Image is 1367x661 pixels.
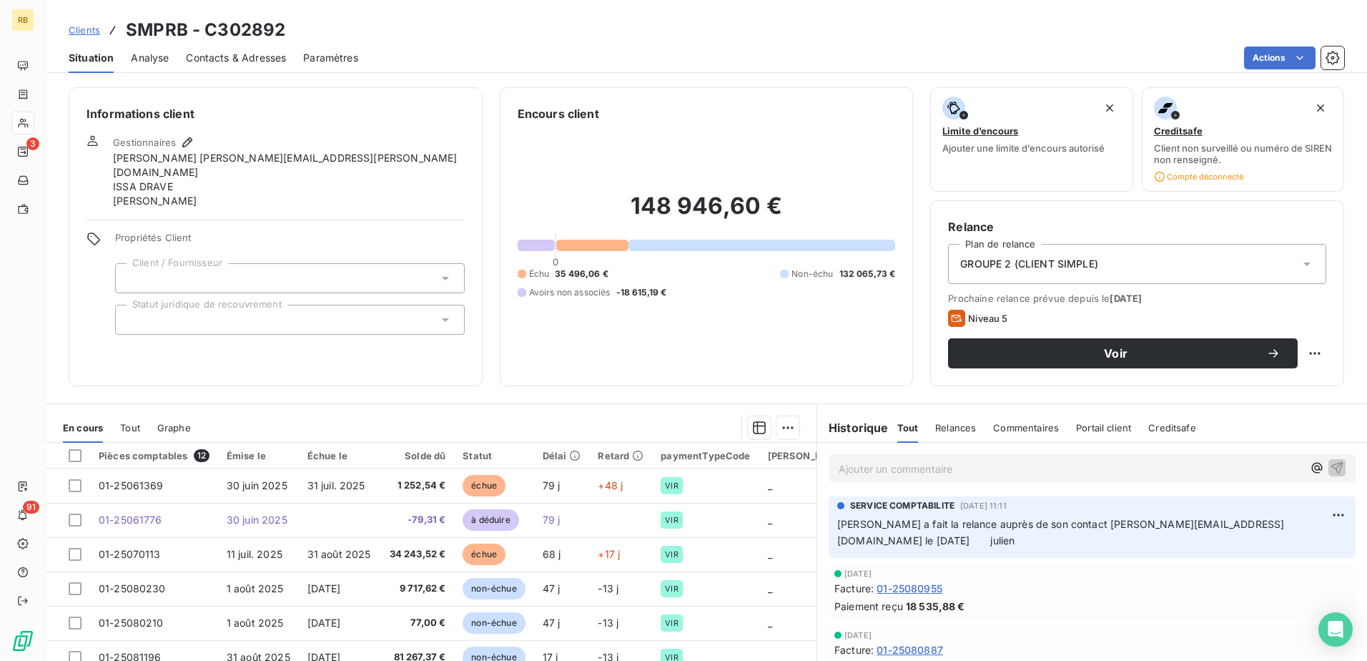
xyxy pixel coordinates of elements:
div: Solde dû [388,450,446,461]
span: 12 [194,449,209,462]
span: Gestionnaires [113,137,176,148]
span: Portail client [1076,422,1131,434]
span: [PERSON_NAME] a fait la relance auprès de son contact [PERSON_NAME][EMAIL_ADDRESS][DOMAIN_NAME] l... [837,518,1284,547]
a: Clients [69,23,100,37]
div: Délai [543,450,581,461]
h2: 148 946,60 € [518,192,896,235]
span: ISSA DRAVE [113,180,173,194]
button: Voir [948,338,1298,368]
span: -18 615,19 € [616,286,667,299]
span: 1 252,54 € [388,479,446,493]
span: Facture : [834,642,874,657]
span: Échu [529,268,550,280]
span: _ [768,617,772,629]
span: -13 j [598,582,618,594]
span: 30 juin 2025 [227,514,287,526]
span: GROUPE 2 (CLIENT SIMPLE) [960,257,1098,271]
div: RB [11,9,34,31]
span: Contacts & Adresses [186,51,286,65]
span: 77,00 € [388,616,446,630]
span: Creditsafe [1154,125,1203,137]
span: non-échue [463,578,525,599]
button: Limite d’encoursAjouter une limite d’encours autorisé [930,87,1132,192]
span: 68 j [543,548,561,560]
span: Client non surveillé ou numéro de SIREN non renseigné. [1154,142,1332,165]
span: Ajouter une limite d’encours autorisé [942,142,1105,154]
span: Clients [69,24,100,36]
span: 47 j [543,582,561,594]
span: [DATE] [307,617,341,629]
span: [DATE] 11:11 [960,501,1007,510]
span: 01-25080887 [877,642,943,657]
span: 35 496,06 € [555,268,608,280]
span: Voir [965,348,1266,359]
span: Propriétés Client [115,232,465,252]
span: VIR [665,550,678,559]
span: 01-25080210 [99,617,164,629]
h3: SMPRB - C302892 [126,17,285,43]
h6: Relance [948,218,1326,235]
span: 01-25080955 [877,581,942,596]
span: Tout [897,422,919,434]
span: Paramètres [303,51,358,65]
span: +48 j [598,479,623,491]
span: Compte déconnecté [1154,171,1243,182]
span: VIR [665,516,678,524]
span: [PERSON_NAME] [113,194,197,208]
div: Open Intercom Messenger [1318,612,1353,647]
span: Non-échu [791,268,833,280]
div: Statut [463,450,525,461]
span: _ [768,479,772,491]
span: Situation [69,51,114,65]
span: 11 juil. 2025 [227,548,282,560]
span: 79 j [543,514,561,526]
span: 01-25061369 [99,479,164,491]
h6: Historique [817,419,889,436]
span: 132 065,73 € [839,268,896,280]
span: échue [463,475,505,496]
span: VIR [665,619,678,627]
span: Creditsafe [1148,422,1196,434]
span: 30 juin 2025 [227,479,287,491]
span: 3 [26,137,39,150]
button: Actions [1244,46,1316,69]
span: Analyse [131,51,169,65]
span: 79 j [543,479,561,491]
span: 31 juil. 2025 [307,479,365,491]
span: -13 j [598,617,618,629]
span: [DATE] [307,582,341,594]
span: [DATE] [1110,293,1142,304]
span: -79,31 € [388,513,446,527]
span: 0 [553,256,558,268]
span: Facture : [834,581,874,596]
span: 18 535,88 € [906,599,965,614]
span: En cours [63,422,103,434]
span: 01-25080230 [99,582,166,594]
span: Niveau 5 [968,313,1007,324]
div: paymentTypeCode [661,450,750,461]
span: 9 717,62 € [388,582,446,596]
span: 1 août 2025 [227,582,284,594]
h6: Informations client [87,105,465,122]
span: non-échue [463,612,525,634]
span: [DATE] [844,631,872,640]
button: CreditsafeClient non surveillé ou numéro de SIREN non renseigné.Compte déconnecté [1142,87,1344,192]
span: Graphe [157,422,191,434]
div: Échue le [307,450,371,461]
span: 01-25070113 [99,548,161,560]
input: Ajouter une valeur [127,313,139,326]
span: Prochaine relance prévue depuis le [948,293,1326,304]
span: Tout [120,422,140,434]
span: Paiement reçu [834,599,903,614]
div: Retard [598,450,643,461]
span: VIR [665,584,678,593]
span: 01-25061776 [99,514,162,526]
img: Logo LeanPay [11,630,34,652]
span: _ [768,582,772,594]
span: 34 243,52 € [388,547,446,562]
span: [DATE] [844,569,872,578]
span: _ [768,548,772,560]
span: 31 août 2025 [307,548,371,560]
span: Avoirs non associés [529,286,611,299]
span: Relances [935,422,976,434]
